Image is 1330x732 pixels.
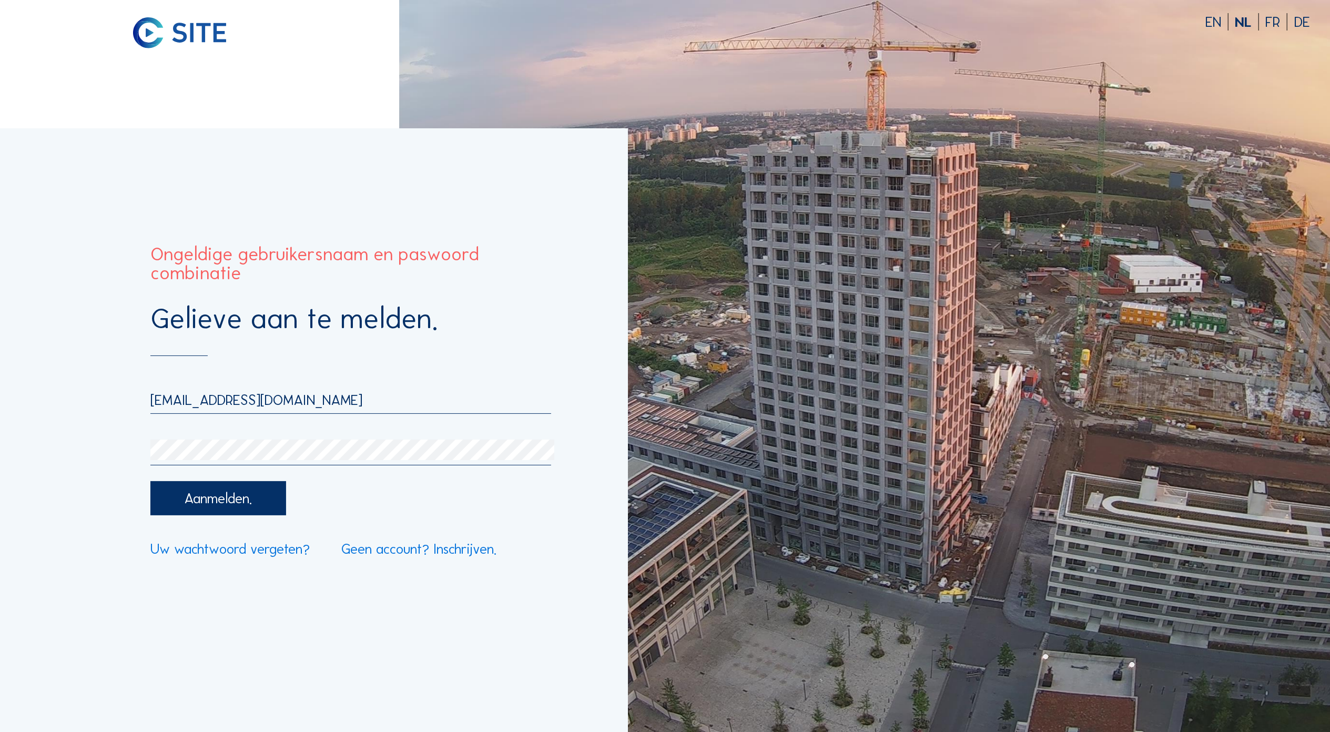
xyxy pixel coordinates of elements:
div: EN [1205,15,1229,29]
div: Aanmelden. [150,481,286,515]
a: Uw wachtwoord vergeten? [150,542,310,556]
div: FR [1266,15,1288,29]
div: DE [1294,15,1310,29]
div: Ongeldige gebruikersnaam en paswoord combinatie [150,245,552,282]
div: NL [1235,15,1260,29]
img: C-SITE logo [133,17,226,48]
input: E-mail [150,391,552,409]
a: Geen account? Inschrijven. [341,542,496,556]
div: Gelieve aan te melden. [150,304,552,356]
